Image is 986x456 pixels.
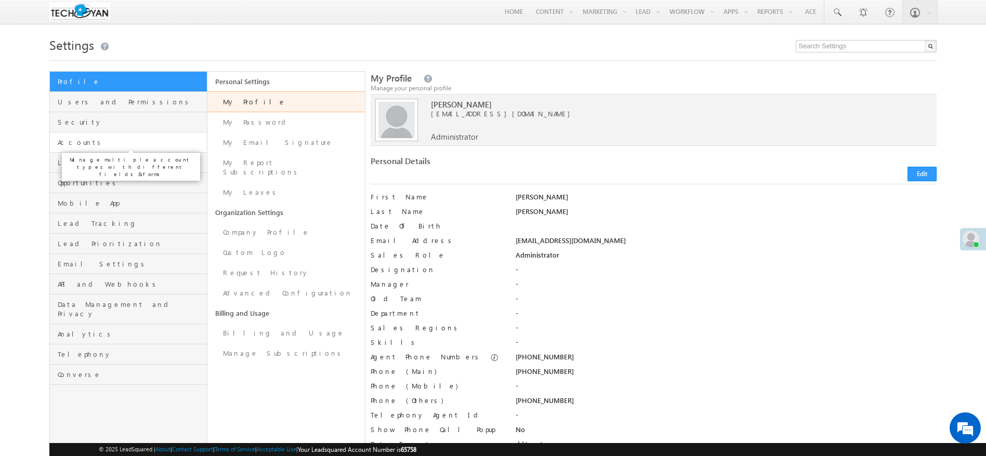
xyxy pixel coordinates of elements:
div: - [516,294,937,309]
a: Data Management and Privacy [50,294,207,324]
div: [PERSON_NAME] [516,207,937,221]
div: Chat with us now [54,55,175,68]
div: Minimize live chat window [170,5,195,30]
span: Data Management and Privacy [58,300,204,318]
a: Organization Settings [207,203,365,222]
a: Terms of Service [215,446,255,452]
span: Your Leadsquared Account Number is [298,446,416,453]
a: My Profile [207,91,365,112]
span: Security [58,117,204,127]
div: [EMAIL_ADDRESS][DOMAIN_NAME] [516,236,937,250]
label: Phone (Mobile) [371,381,458,391]
span: 65758 [401,446,416,453]
label: Sales Role [371,250,501,260]
label: Skills [371,338,501,347]
a: Converse [50,365,207,385]
label: Phone (Others) [371,396,501,405]
label: Date Of Birth [371,221,501,231]
a: Request History [207,263,365,283]
div: - [516,410,937,425]
div: Administrator [516,250,937,265]
div: [PHONE_NUMBER] [516,396,937,410]
a: Mobile App [50,193,207,213]
span: Administrator [431,132,478,141]
div: dd/mm/yyyy [516,439,937,454]
span: [PERSON_NAME] [431,100,884,109]
span: Leads [58,158,204,167]
span: Opportunities [58,178,204,187]
a: Custom Logo [207,243,365,263]
div: - [516,338,937,352]
img: d_60004797649_company_0_60004797649 [18,55,44,68]
a: Contact Support [172,446,213,452]
label: First Name [371,192,501,202]
div: [PHONE_NUMBER] [516,367,937,381]
label: Telephony Agent Id [371,410,501,420]
em: Start Chat [141,320,189,334]
a: Analytics [50,324,207,344]
a: My Password [207,112,365,132]
label: Designation [371,265,501,274]
div: - [516,265,937,279]
span: Telephony [58,350,204,359]
input: Search Settings [796,40,937,52]
a: Personal Settings [207,72,365,91]
a: About [155,446,170,452]
a: Accounts [50,132,207,153]
span: Lead Prioritization [58,239,204,248]
label: Email Address [371,236,501,245]
div: Personal Details [371,156,647,171]
label: Old Team [371,294,501,303]
span: Users and Permissions [58,97,204,106]
div: Manage your personal profile [371,84,937,93]
a: My Leaves [207,182,365,203]
span: Converse [58,370,204,379]
a: Users and Permissions [50,92,207,112]
span: [EMAIL_ADDRESS][DOMAIN_NAME] [431,109,884,118]
span: Email Settings [58,259,204,269]
a: My Report Subscriptions [207,153,365,182]
span: Profile [58,77,204,86]
a: Manage Subscriptions [207,343,365,364]
button: Edit [908,167,937,181]
div: [PHONE_NUMBER] [516,352,937,367]
a: Leads [50,153,207,173]
label: Manager [371,279,501,289]
a: Lead Tracking [50,213,207,234]
a: My Email Signature [207,132,365,153]
a: Security [50,112,207,132]
label: Phone (Main) [371,367,501,376]
span: Settings [49,36,94,53]
label: Department [371,309,501,318]
a: Company Profile [207,222,365,243]
span: Lead Tracking [58,219,204,228]
a: Lead Prioritization [50,234,207,254]
span: My Profile [371,72,412,84]
div: - [516,323,937,338]
div: - [516,309,937,323]
span: © 2025 LeadSquared | | | | | [99,445,416,454]
a: Advanced Configuration [207,283,365,303]
label: Last Name [371,207,501,216]
div: [PERSON_NAME] [516,192,937,207]
span: API and Webhooks [58,279,204,289]
label: Show Phone Call Popup [371,425,501,434]
a: Email Settings [50,254,207,274]
label: Agent Phone Numbers [371,352,482,361]
textarea: Type your message and hit 'Enter' [14,96,190,311]
a: Acceptable Use [257,446,296,452]
a: API and Webhooks [50,274,207,294]
div: No [516,425,937,439]
div: - [516,279,937,294]
p: Manage multiple account types with different fields & forms [66,156,196,178]
a: Opportunities [50,173,207,193]
label: Sales Regions [371,323,501,332]
div: - [516,381,937,396]
span: Accounts [58,138,204,147]
label: Date Format [371,439,501,449]
span: Mobile App [58,198,204,208]
a: Telephony [50,344,207,365]
span: Analytics [58,329,204,339]
img: Custom Logo [49,3,110,21]
a: Billing and Usage [207,323,365,343]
